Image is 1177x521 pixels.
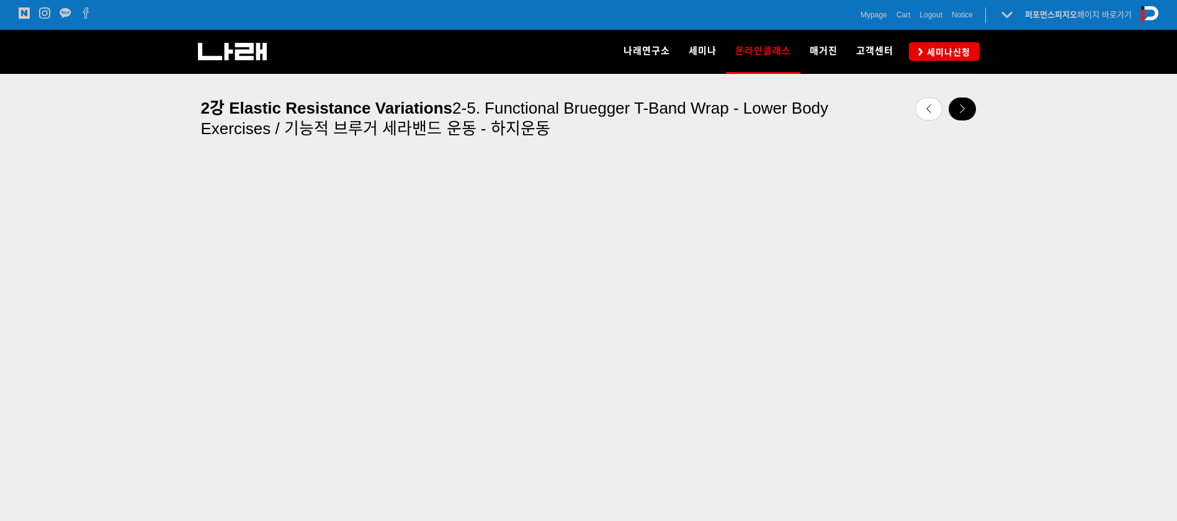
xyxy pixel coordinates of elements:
span: 세미나 [689,45,717,57]
a: Mypage [861,9,887,21]
a: 퍼포먼스피지오페이지 바로가기 [1025,10,1132,19]
span: 세미나신청 [923,46,970,58]
a: 온라인클래스 [726,30,800,73]
a: 세미나신청 [909,42,980,60]
a: 2강 Elastic Resistance Variations2-5. Functional Bruegger T-Band Wrap - Lower Body Exercises / 기능적... [201,91,844,145]
a: Logout [920,9,942,21]
span: 2-5. Functional Bruegger T-Band Wrap - Lower Body Exercises / 기능적 브루거 세라밴드 운동 - 하지운동 [201,99,829,138]
a: 매거진 [800,30,847,73]
strong: 퍼포먼스피지오 [1025,10,1077,19]
a: 세미나 [679,30,726,73]
a: 고객센터 [847,30,903,73]
a: 나래연구소 [614,30,679,73]
a: Cart [897,9,911,21]
span: 2강 Elastic Resistance Variations [201,99,453,117]
a: Notice [952,9,973,21]
span: 고객센터 [856,45,893,57]
span: 온라인클래스 [735,41,791,61]
span: 매거진 [810,45,838,57]
span: 나래연구소 [624,45,670,57]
